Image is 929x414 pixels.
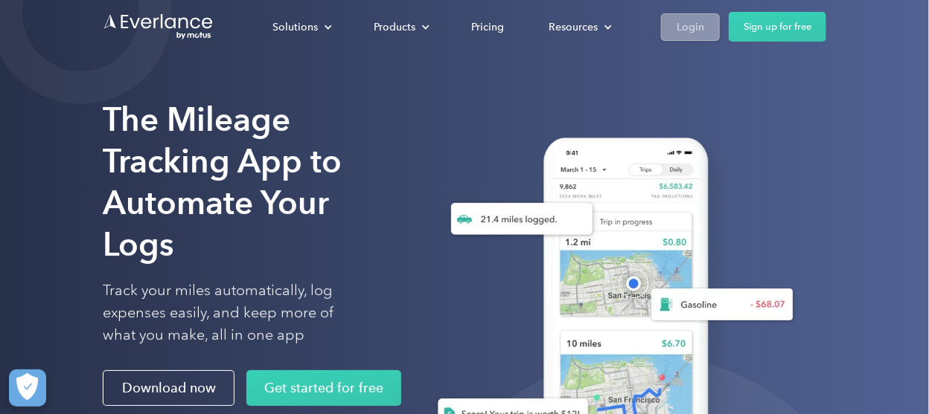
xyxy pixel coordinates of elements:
div: Solutions [272,18,318,36]
a: Pricing [456,14,519,40]
div: Login [677,18,704,36]
button: Cookies Settings [9,369,46,407]
a: Login [661,13,720,41]
div: Pricing [471,18,504,36]
div: Resources [549,18,598,36]
div: Products [359,14,441,40]
a: Download now [103,370,234,406]
strong: The Mileage Tracking App to Automate Your Logs [103,100,342,264]
a: Sign up for free [729,12,826,42]
div: Solutions [258,14,344,40]
a: Go to homepage [103,13,214,41]
a: Get started for free [246,370,401,406]
div: Resources [534,14,624,40]
div: Products [374,18,415,36]
p: Track your miles automatically, log expenses easily, and keep more of what you make, all in one app [103,279,368,346]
